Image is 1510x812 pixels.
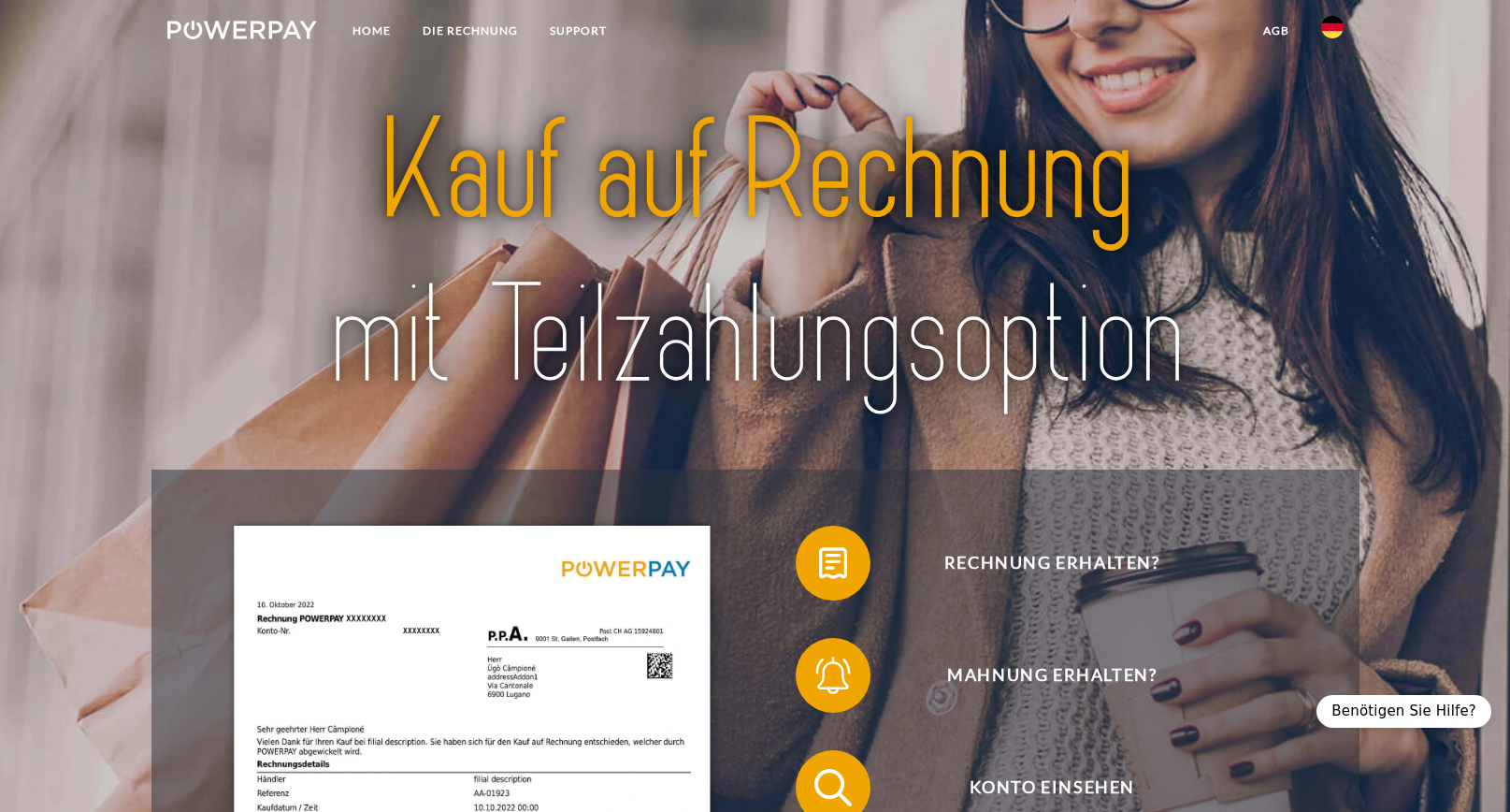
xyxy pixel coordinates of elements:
[823,638,1281,713] span: Mahnung erhalten?
[810,652,856,699] img: qb_bell.svg
[407,14,534,48] a: DIE RECHNUNG
[823,526,1281,601] span: Rechnung erhalten?
[1316,695,1491,728] div: Benötigen Sie Hilfe?
[225,81,1286,427] img: title-powerpay_de.svg
[534,14,623,48] a: SUPPORT
[810,764,856,811] img: qb_search.svg
[796,526,1282,601] button: Rechnung erhalten?
[1321,16,1344,38] img: de
[1247,14,1305,48] a: agb
[810,540,856,587] img: qb_bill.svg
[167,21,318,39] img: logo-powerpay-white.svg
[796,638,1282,713] button: Mahnung erhalten?
[337,14,407,48] a: Home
